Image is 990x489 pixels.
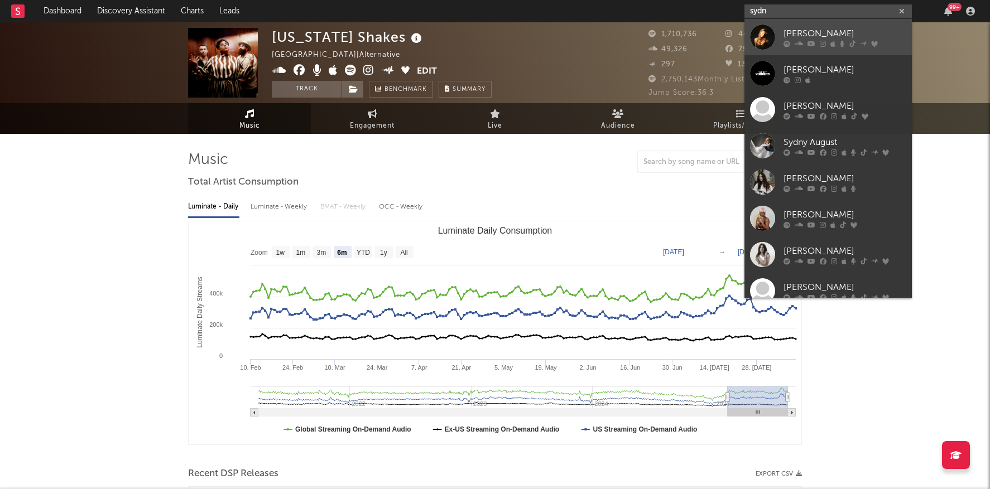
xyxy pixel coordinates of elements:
span: Engagement [350,119,395,133]
text: 19. May [535,364,557,371]
div: [PERSON_NAME] [784,172,906,185]
a: Benchmark [369,81,433,98]
input: Search by song name or URL [638,158,756,167]
span: 2,750,143 Monthly Listeners [648,76,766,83]
input: Search for artists [744,4,912,18]
text: 1m [296,249,306,256]
text: US Streaming On-Demand Audio [593,425,697,433]
span: Benchmark [385,83,427,96]
text: [DATE] [663,248,684,256]
text: 200k [209,321,223,328]
a: Live [434,103,556,134]
a: Playlists/Charts [679,103,802,134]
text: 2. Jun [580,364,597,371]
div: [PERSON_NAME] [784,244,906,258]
text: 16. Jun [620,364,640,371]
text: Zoom [251,249,268,256]
text: 5. May [494,364,513,371]
div: [PERSON_NAME] [784,280,906,294]
a: Engagement [311,103,434,134]
text: 30. Jun [662,364,683,371]
svg: Luminate Daily Consumption [189,221,801,444]
a: [PERSON_NAME] [744,236,912,273]
text: 1y [380,249,387,256]
div: [GEOGRAPHIC_DATA] | Alternative [272,49,413,62]
a: [PERSON_NAME] [744,200,912,236]
text: 28. [DATE] [742,364,771,371]
button: Edit [417,65,437,79]
text: 24. Feb [282,364,303,371]
button: 99+ [944,7,952,16]
span: 756,000 [725,46,770,53]
button: Export CSV [756,471,802,477]
span: Summary [453,86,486,93]
text: Luminate Daily Streams [196,277,204,347]
text: 400k [209,290,223,297]
text: 14. [DATE] [700,364,729,371]
a: [PERSON_NAME] [744,19,912,55]
text: → [719,248,725,256]
span: Audience [601,119,635,133]
a: [PERSON_NAME] [744,55,912,91]
text: 10. Mar [324,364,345,371]
a: [PERSON_NAME] [744,273,912,309]
div: [PERSON_NAME] [784,208,906,221]
div: [PERSON_NAME] [784,99,906,113]
div: Luminate - Weekly [251,197,309,216]
button: Summary [439,81,492,98]
span: Recent DSP Releases [188,467,278,481]
span: 1,710,736 [648,31,697,38]
a: Music [188,103,311,134]
span: Playlists/Charts [713,119,768,133]
text: Ex-US Streaming On-Demand Audio [445,425,560,433]
text: All [400,249,407,256]
span: Jump Score: 36.3 [648,89,714,96]
text: [DATE] [738,248,759,256]
span: 49,326 [648,46,688,53]
text: 24. Mar [367,364,388,371]
text: 10. Feb [240,364,261,371]
div: [PERSON_NAME] [784,27,906,40]
text: Luminate Daily Consumption [438,226,552,235]
text: 1w [276,249,285,256]
div: [PERSON_NAME] [784,63,906,76]
div: OCC - Weekly [379,197,424,216]
span: 297 [648,61,675,68]
a: Audience [556,103,679,134]
a: [PERSON_NAME] [744,91,912,128]
text: 7. Apr [411,364,427,371]
text: Global Streaming On-Demand Audio [295,425,411,433]
div: Sydny August [784,135,906,149]
a: Sydny August [744,128,912,164]
text: 6m [337,249,347,256]
div: [US_STATE] Shakes [272,28,425,46]
div: Luminate - Daily [188,197,239,216]
button: Track [272,81,342,98]
span: 449,936 [725,31,770,38]
text: 21. Apr [451,364,471,371]
span: Total Artist Consumption [188,176,299,189]
div: 99 + [948,3,962,11]
span: Live [488,119,502,133]
text: 3m [317,249,326,256]
a: [PERSON_NAME] [744,164,912,200]
text: 0 [219,352,223,359]
text: YTD [357,249,370,256]
span: Music [239,119,260,133]
span: 139,834 [725,61,768,68]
